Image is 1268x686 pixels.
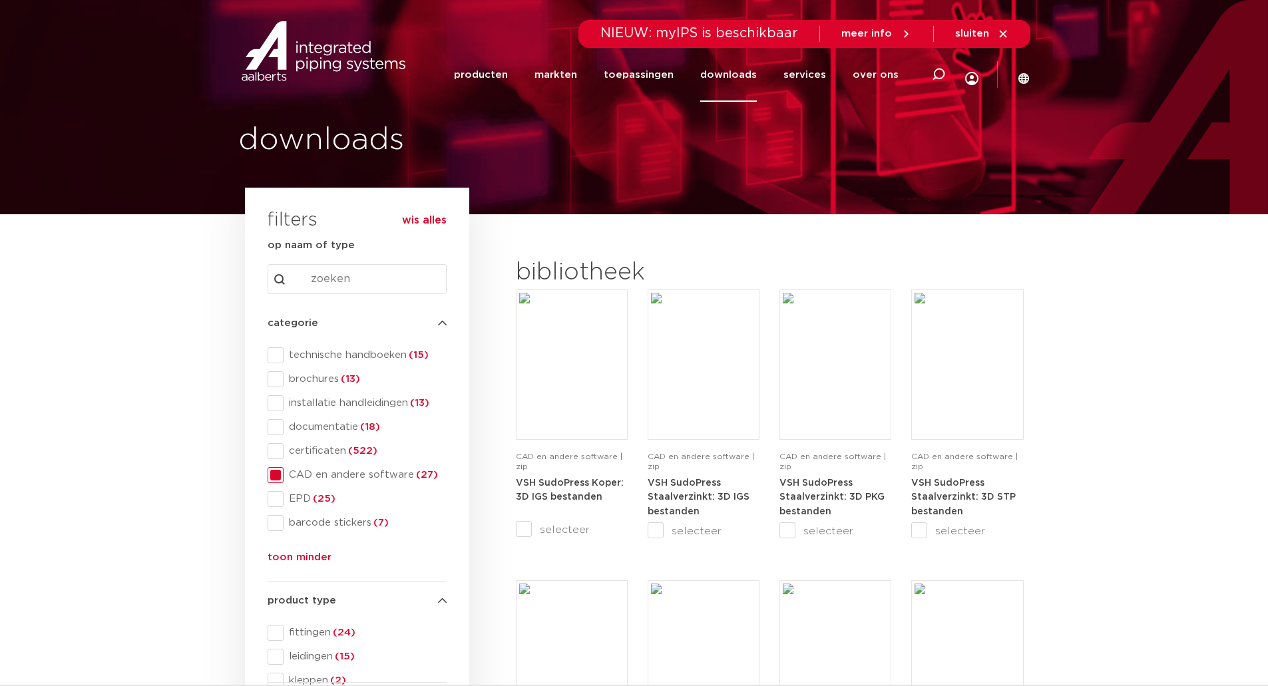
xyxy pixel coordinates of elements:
[268,347,447,363] div: technische handboeken(15)
[331,627,355,637] span: (24)
[965,44,978,106] div: my IPS
[371,518,389,528] span: (7)
[779,478,885,516] a: VSH SudoPress Staalverzinkt: 3D PKG bestanden
[534,48,577,102] a: markten
[402,214,447,227] button: wis alles
[268,371,447,387] div: brochures(13)
[268,315,447,331] h4: categorie
[268,419,447,435] div: documentatie(18)
[955,28,1009,40] a: sluiten
[346,446,377,456] span: (522)
[238,119,628,162] h1: downloads
[648,523,759,539] label: selecteer
[268,593,447,609] h4: product type
[414,470,438,480] span: (27)
[700,48,757,102] a: downloads
[339,374,360,384] span: (13)
[648,478,749,516] a: VSH SudoPress Staalverzinkt: 3D IGS bestanden
[268,491,447,507] div: EPD(25)
[268,649,447,665] div: leidingen(15)
[284,397,447,410] span: installatie handleidingen
[358,422,380,432] span: (18)
[915,293,1020,436] img: Download-Placeholder-1.png
[454,48,899,102] nav: Menu
[911,452,1018,470] span: CAD en andere software | zip
[516,257,753,289] h2: bibliotheek
[268,240,355,250] strong: op naam of type
[779,523,891,539] label: selecteer
[911,523,1023,539] label: selecteer
[516,478,624,502] a: VSH SudoPress Koper: 3D IGS bestanden
[268,550,331,571] button: toon minder
[284,444,447,458] span: certificaten
[284,421,447,434] span: documentatie
[454,48,508,102] a: producten
[407,350,429,360] span: (15)
[268,515,447,531] div: barcode stickers(7)
[284,516,447,530] span: barcode stickers
[516,452,622,470] span: CAD en andere software | zip
[516,522,628,538] label: selecteer
[604,48,674,102] a: toepassingen
[779,452,886,470] span: CAD en andere software | zip
[328,675,346,685] span: (2)
[783,293,888,436] img: Download-Placeholder-1.png
[648,452,754,470] span: CAD en andere software | zip
[911,478,1016,516] a: VSH SudoPress Staalverzinkt: 3D STP bestanden
[519,293,624,436] img: Download-Placeholder-1.png
[955,29,989,39] span: sluiten
[408,398,429,408] span: (13)
[651,293,756,436] img: Download-Placeholder-1.png
[311,494,335,504] span: (25)
[841,29,892,39] span: meer info
[268,625,447,641] div: fittingen(24)
[284,373,447,386] span: brochures
[284,492,447,506] span: EPD
[783,48,826,102] a: services
[268,467,447,483] div: CAD en andere software(27)
[333,651,355,661] span: (15)
[284,349,447,362] span: technische handboeken
[284,650,447,663] span: leidingen
[600,27,798,40] span: NIEUW: myIPS is beschikbaar
[268,205,317,237] h3: filters
[853,48,899,102] a: over ons
[841,28,912,40] a: meer info
[284,468,447,482] span: CAD en andere software
[268,395,447,411] div: installatie handleidingen(13)
[268,443,447,459] div: certificaten(522)
[284,626,447,639] span: fittingen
